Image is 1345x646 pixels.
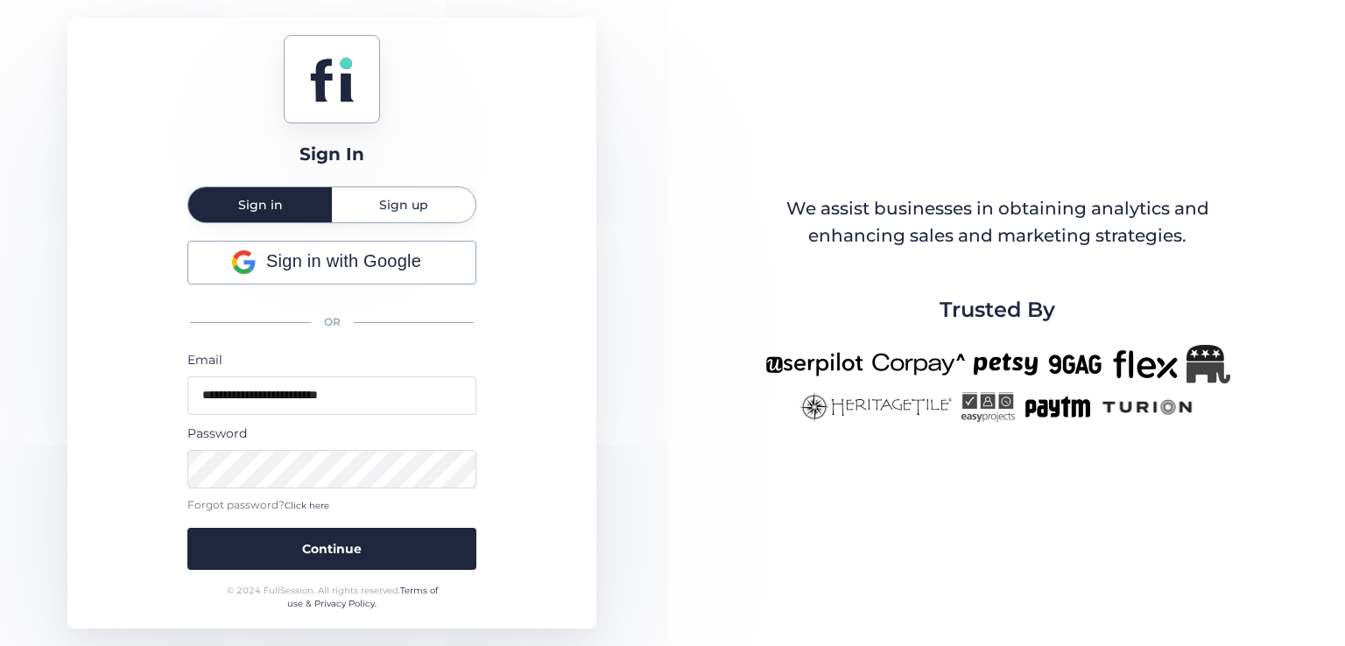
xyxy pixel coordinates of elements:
div: OR [187,304,476,341]
span: Sign in with Google [266,248,421,275]
img: corpay-new.png [872,345,965,383]
span: Sign in [238,199,283,211]
img: Republicanlogo-bw.png [1187,345,1230,383]
span: Trusted By [940,293,1055,327]
img: userpilot-new.png [765,345,863,383]
button: Continue [187,528,476,570]
img: turion-new.png [1100,392,1195,422]
div: Forgot password? [187,497,476,514]
span: Sign up [379,199,428,211]
img: paytm-new.png [1024,392,1091,422]
span: Continue [302,539,362,558]
div: Sign In [299,141,364,168]
div: Email [187,350,476,369]
img: heritagetile-new.png [799,392,952,422]
span: Click here [285,500,329,511]
div: © 2024 FullSession. All rights reserved. [219,584,446,611]
img: 9gag-new.png [1046,345,1104,383]
img: easyprojects-new.png [961,392,1015,422]
div: We assist businesses in obtaining analytics and enhancing sales and marketing strategies. [766,195,1229,250]
img: petsy-new.png [974,345,1038,383]
a: Terms of use & Privacy Policy. [287,585,438,610]
img: flex-new.png [1113,345,1178,383]
div: Password [187,424,476,443]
